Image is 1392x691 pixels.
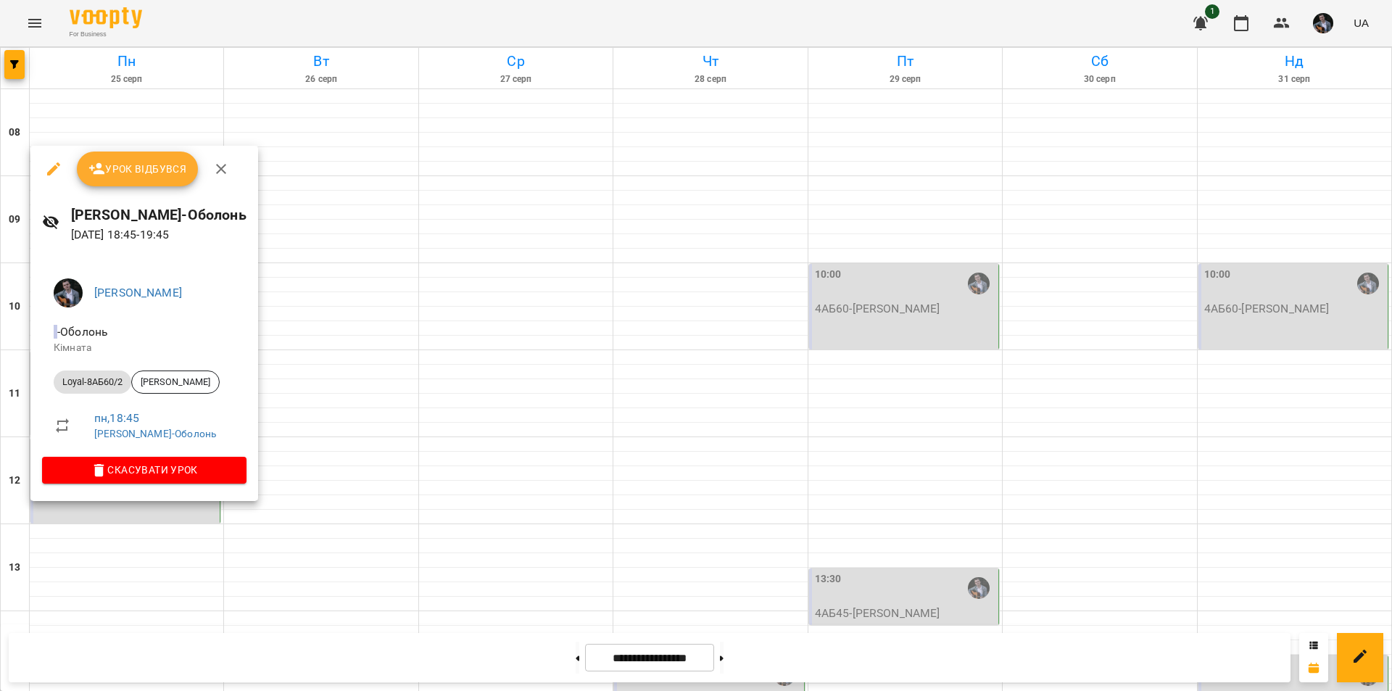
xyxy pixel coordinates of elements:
[132,376,219,389] span: [PERSON_NAME]
[54,278,83,307] img: d409717b2cc07cfe90b90e756120502c.jpg
[42,457,246,483] button: Скасувати Урок
[88,160,187,178] span: Урок відбувся
[54,325,111,339] span: - Оболонь
[94,411,139,425] a: пн , 18:45
[71,226,246,244] p: [DATE] 18:45 - 19:45
[54,461,235,479] span: Скасувати Урок
[131,371,220,394] div: [PERSON_NAME]
[54,376,131,389] span: Loyal-8АБ60/2
[94,428,216,439] a: [PERSON_NAME]-Оболонь
[54,341,235,355] p: Кімната
[94,286,182,299] a: [PERSON_NAME]
[71,204,246,226] h6: [PERSON_NAME]-Оболонь
[77,152,199,186] button: Урок відбувся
